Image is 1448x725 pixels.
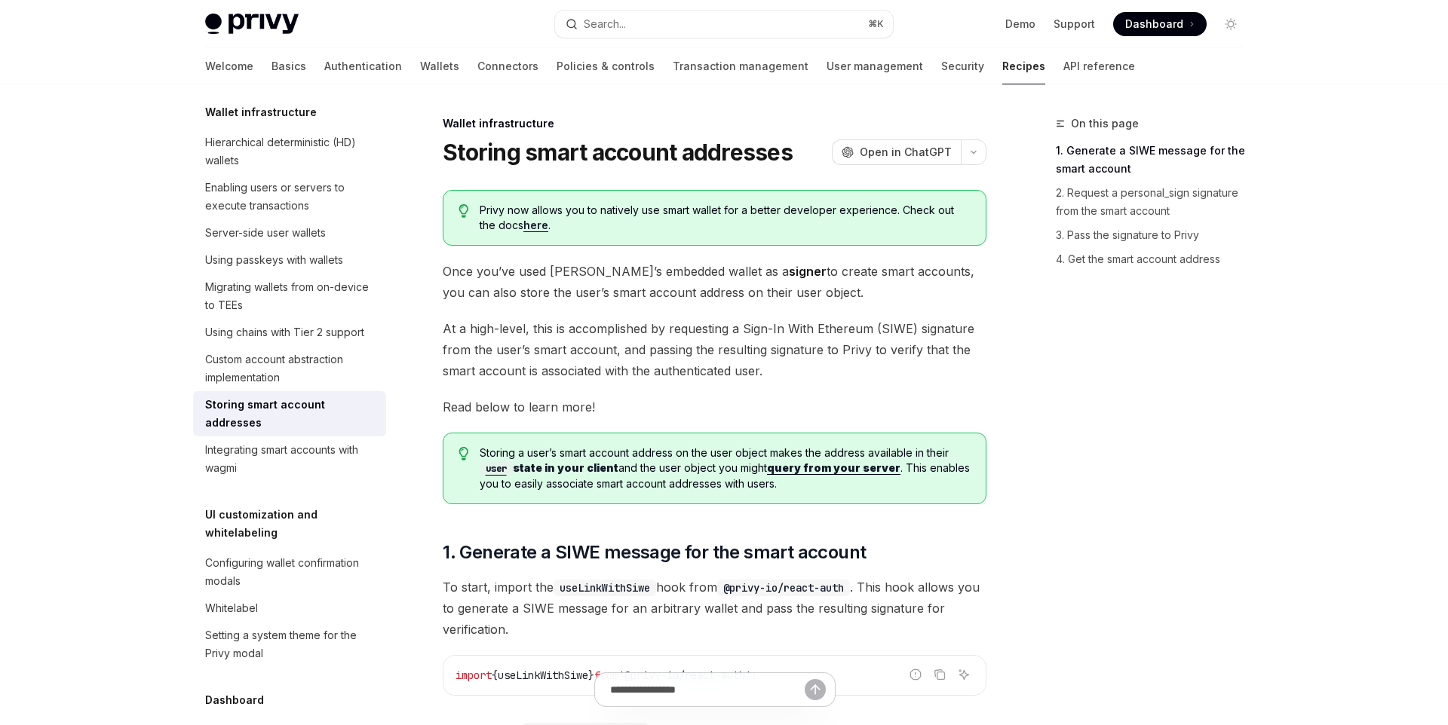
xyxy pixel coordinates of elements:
div: Using passkeys with wallets [205,251,343,269]
a: Wallets [420,48,459,84]
span: At a high-level, this is accomplished by requesting a Sign-In With Ethereum (SIWE) signature from... [443,318,986,381]
a: Recipes [1002,48,1045,84]
div: Wallet infrastructure [443,116,986,131]
h5: Wallet infrastructure [205,103,317,121]
span: Storing a user’s smart account address on the user object makes the address available in their an... [480,445,971,491]
a: Authentication [324,48,402,84]
a: Hierarchical deterministic (HD) wallets [193,129,386,174]
div: Custom account abstraction implementation [205,350,377,387]
a: Migrating wallets from on-device to TEEs [193,274,386,319]
h5: UI customization and whitelabeling [205,506,386,542]
span: Privy now allows you to natively use smart wallet for a better developer experience. Check out th... [480,203,971,233]
a: Support [1054,17,1095,32]
h5: Dashboard [205,691,264,709]
div: Server-side user wallets [205,224,326,242]
span: Once you’ve used [PERSON_NAME]’s embedded wallet as a to create smart accounts, you can also stor... [443,261,986,303]
div: Configuring wallet confirmation modals [205,554,377,590]
a: Integrating smart accounts with wagmi [193,436,386,482]
div: Search... [584,15,626,33]
a: Server-side user wallets [193,219,386,246]
svg: Tip [459,447,469,460]
a: 2. Request a personal_sign signature from the smart account [1056,181,1255,223]
b: state in your client [480,461,618,474]
a: Using passkeys with wallets [193,246,386,274]
a: Enabling users or servers to execute transactions [193,174,386,219]
div: Hierarchical deterministic (HD) wallets [205,133,377,170]
div: Integrating smart accounts with wagmi [205,441,377,477]
a: userstate in your client [480,461,618,474]
a: 3. Pass the signature to Privy [1056,223,1255,247]
span: Dashboard [1125,17,1183,32]
svg: Tip [459,204,469,218]
code: @privy-io/react-auth [717,580,850,596]
a: Configuring wallet confirmation modals [193,549,386,595]
span: On this page [1071,115,1139,133]
span: '@privy-io/react-auth' [618,668,751,682]
a: Basics [271,48,306,84]
b: query from your server [767,461,900,474]
div: Storing smart account addresses [205,396,377,432]
a: Using chains with Tier 2 support [193,319,386,346]
a: Connectors [477,48,538,84]
code: useLinkWithSiwe [554,580,656,596]
a: Demo [1005,17,1035,32]
span: } [588,668,594,682]
a: here [523,219,548,232]
button: Copy the contents from the code block [930,665,949,684]
span: { [492,668,498,682]
button: Send message [805,679,826,700]
strong: signer [789,264,827,279]
span: To start, import the hook from . This hook allows you to generate a SIWE message for an arbitrary... [443,577,986,640]
div: Migrating wallets from on-device to TEEs [205,278,377,314]
a: Policies & controls [557,48,655,84]
span: ; [751,668,757,682]
span: ⌘ K [868,18,884,30]
h1: Storing smart account addresses [443,139,793,166]
button: Ask AI [954,665,974,684]
a: 1. Generate a SIWE message for the smart account [1056,139,1255,181]
div: Enabling users or servers to execute transactions [205,179,377,215]
span: 1. Generate a SIWE message for the smart account [443,540,866,564]
a: Transaction management [673,48,808,84]
a: 4. Get the smart account address [1056,247,1255,271]
a: Dashboard [1113,12,1207,36]
span: Open in ChatGPT [860,145,952,160]
a: Custom account abstraction implementation [193,346,386,391]
a: query from your server [767,461,900,475]
button: Report incorrect code [906,665,925,684]
div: Using chains with Tier 2 support [205,323,364,341]
button: Open in ChatGPT [832,139,961,165]
div: Whitelabel [205,599,258,617]
a: API reference [1063,48,1135,84]
button: Open search [555,11,893,38]
a: Storing smart account addresses [193,391,386,436]
code: user [480,461,513,476]
a: Whitelabel [193,595,386,622]
img: light logo [205,14,299,35]
a: Setting a system theme for the Privy modal [193,622,386,667]
span: import [456,668,492,682]
a: Security [941,48,984,84]
span: Read below to learn more! [443,396,986,418]
div: Setting a system theme for the Privy modal [205,626,377,662]
input: Ask a question... [610,673,805,706]
a: User management [827,48,923,84]
button: Toggle dark mode [1219,12,1243,36]
a: Welcome [205,48,253,84]
span: useLinkWithSiwe [498,668,588,682]
span: from [594,668,618,682]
